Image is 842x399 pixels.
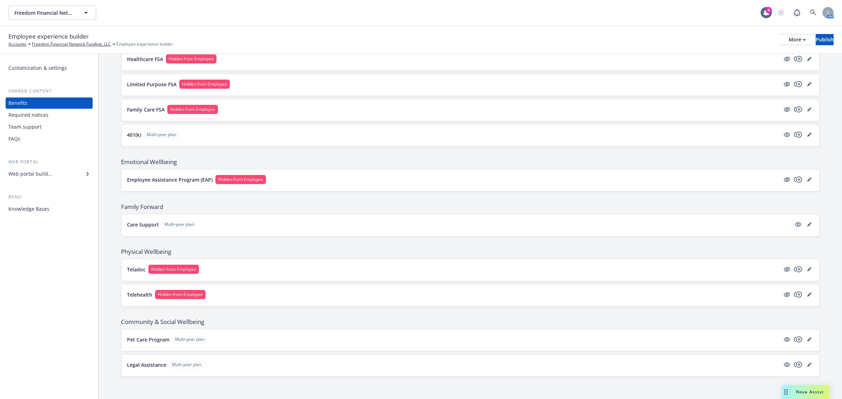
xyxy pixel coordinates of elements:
[8,97,27,109] div: Benefits
[8,62,67,74] div: Customization & settings
[127,221,159,228] p: Care Support
[127,175,780,184] button: Employee Assistance Program (EAP)Hidden from Employee
[789,34,806,45] div: More
[783,175,791,184] a: hidden
[794,265,802,273] a: copyPlus
[121,158,820,166] span: Emotional Wellbeing
[127,54,780,63] button: Healthcare FSAHidden from Employee
[783,80,791,88] a: hidden
[182,81,227,87] span: Hidden from Employee
[127,131,141,138] p: 401(k)
[218,176,263,183] span: Hidden from Employee
[805,130,814,139] a: editPencil
[147,131,176,138] span: Multi-year plan
[6,121,93,133] a: Team support
[794,80,802,88] a: copyPlus
[805,105,814,114] a: editPencil
[6,97,93,109] a: Benefits
[783,55,791,63] a: hidden
[6,62,93,74] a: Customization & settings
[805,175,814,184] a: editPencil
[794,220,802,229] a: visible
[158,291,203,298] span: Hidden from Employee
[794,335,802,344] a: copyPlus
[6,168,93,180] a: Web portal builder
[127,130,780,139] button: 401(k)Multi-year plan
[127,81,176,88] p: Limited Purpose FSA
[6,194,93,201] div: Benji
[127,361,166,368] p: Legal Assistance
[121,248,820,256] span: Physical Wellbeing
[8,121,41,133] div: Team support
[794,55,802,63] a: copyPlus
[816,34,834,45] button: Publish
[783,130,791,139] a: visible
[121,318,820,326] span: Community & Social Wellbeing
[127,106,165,113] p: Family Care FSA
[127,105,780,114] button: Family Care FSAHidden from Employee
[783,360,791,369] a: visible
[8,109,48,121] div: Required notices
[127,266,146,273] p: Teladoc
[790,6,804,20] a: Report a Bug
[783,105,791,114] a: hidden
[806,6,820,20] a: Search
[805,220,814,229] a: editPencil
[794,290,802,299] a: copyPlus
[127,220,791,229] button: Care SupportMulti-year plan
[170,106,215,113] span: Hidden from Employee
[165,221,194,228] span: Multi-year plan
[6,109,93,121] a: Required notices
[127,176,213,183] p: Employee Assistance Program (EAP)
[121,203,820,211] span: Family Forward
[796,389,824,395] span: Nova Assist
[774,6,788,20] a: Start snowing
[169,56,214,62] span: Hidden from Employee
[782,385,790,399] div: Drag to move
[794,360,802,369] a: copyPlus
[780,34,814,45] button: More
[8,32,89,41] span: Employee experience builder
[794,175,802,184] a: copyPlus
[805,80,814,88] a: editPencil
[172,361,201,368] span: Multi-year plan
[783,265,791,273] a: hidden
[805,360,814,369] a: editPencil
[782,385,829,399] button: Nova Assist
[6,133,93,144] a: FAQs
[8,41,26,47] a: Accounts
[783,290,791,299] a: hidden
[175,336,205,343] span: Multi-year plan
[127,336,169,343] p: Pet Care Program
[8,168,52,180] div: Web portal builder
[8,203,49,215] div: Knowledge Bases
[127,290,780,299] button: TelehealthHidden from Employee
[805,265,814,273] a: editPencil
[6,88,93,95] div: Shared content
[783,335,791,344] a: visible
[8,6,96,20] button: Freedom Financial Network Funding, LLC
[151,266,196,272] span: Hidden from Employee
[6,203,93,215] a: Knowledge Bases
[116,41,173,47] span: Employee experience builder
[794,105,802,114] a: copyPlus
[127,335,780,344] button: Pet Care ProgramMulti-year plan
[127,55,163,63] p: Healthcare FSA
[805,290,814,299] a: editPencil
[127,360,780,369] button: Legal AssistanceMulti-year plan
[8,133,20,144] div: FAQs
[805,55,814,63] a: editPencil
[794,130,802,139] a: copyPlus
[766,7,772,13] div: 8
[127,291,152,298] p: Telehealth
[805,335,814,344] a: editPencil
